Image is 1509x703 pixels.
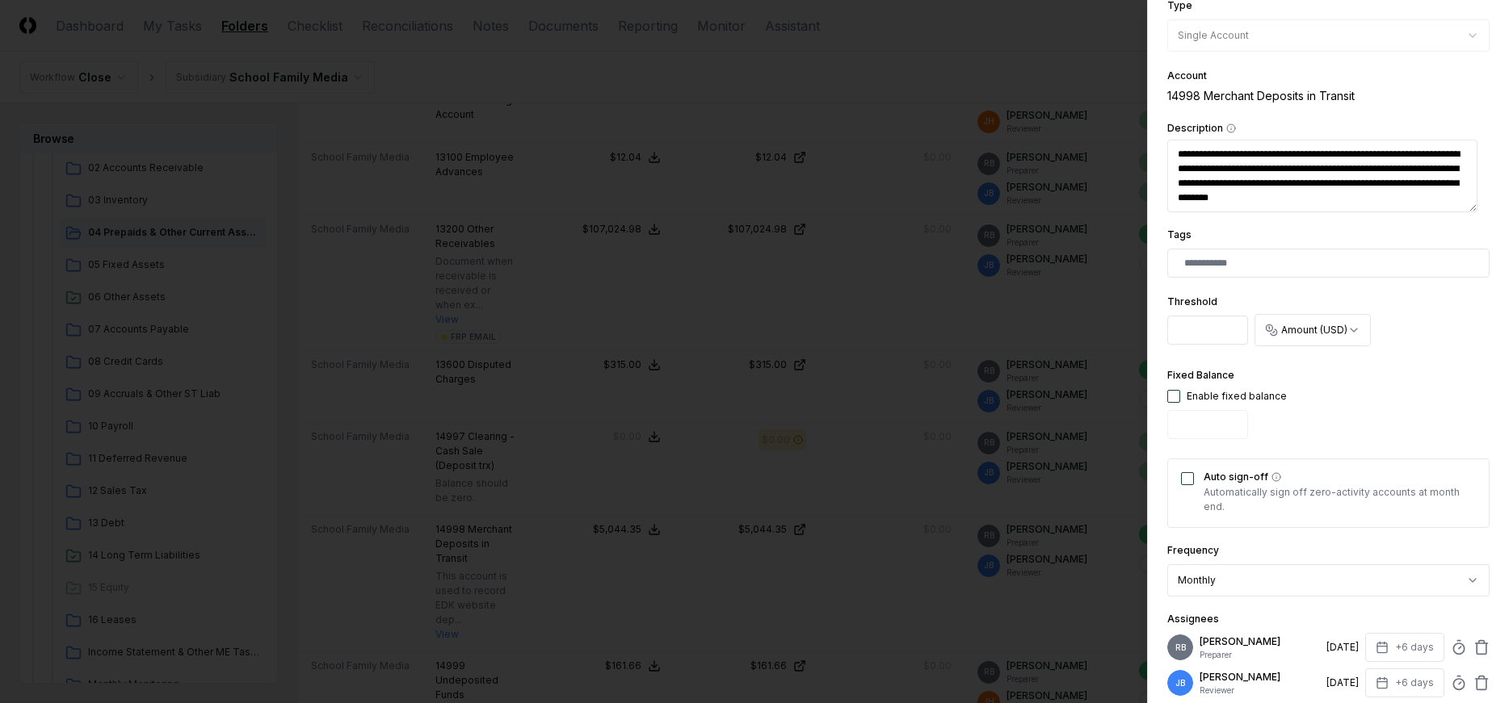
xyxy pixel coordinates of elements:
[1187,389,1287,404] div: Enable fixed balance
[1167,123,1490,133] label: Description
[1204,485,1476,514] p: Automatically sign off zero-activity accounts at month end.
[1326,640,1359,655] div: [DATE]
[1167,613,1219,625] label: Assignees
[1167,71,1490,81] div: Account
[1167,544,1219,556] label: Frequency
[1365,633,1444,662] button: +6 days
[1200,634,1320,649] p: [PERSON_NAME]
[1365,668,1444,697] button: +6 days
[1226,123,1236,133] button: Description
[1200,684,1320,697] p: Reviewer
[1167,295,1217,308] label: Threshold
[1175,642,1186,654] span: RB
[1167,369,1234,381] label: Fixed Balance
[1204,472,1476,482] label: Auto sign-off
[1272,472,1281,482] button: Auto sign-off
[1326,676,1359,690] div: [DATE]
[1175,677,1185,689] span: JB
[1167,228,1192,241] label: Tags
[1200,670,1320,684] p: [PERSON_NAME]
[1200,649,1320,661] p: Preparer
[1167,87,1490,104] div: 14998 Merchant Deposits in Transit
